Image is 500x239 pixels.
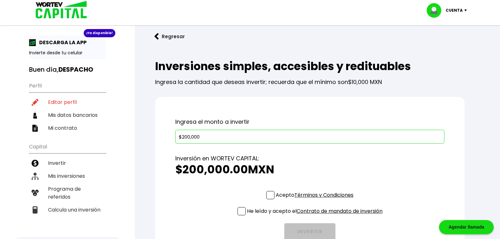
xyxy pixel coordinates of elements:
[29,122,106,134] a: Mi contrato
[36,39,87,46] p: DESCARGA LA APP
[154,33,159,40] img: flecha izquierda
[427,3,446,18] img: profile-image
[32,160,39,167] img: invertir-icon.b3b967d7.svg
[463,9,471,11] img: icon-down
[29,39,36,46] img: app-icon
[294,191,353,199] a: Términos y Condiciones
[32,173,39,180] img: inversiones-icon.6695dc30.svg
[297,207,383,215] a: Contrato de mandato de inversión
[29,182,106,203] a: Programa de referidos
[29,109,106,122] a: Mis datos bancarios
[175,117,444,127] p: Ingresa el monto a invertir
[29,79,106,134] ul: Perfil
[145,28,194,45] button: Regresar
[29,50,106,56] p: Invierte desde tu celular
[145,28,490,45] a: flecha izquierdaRegresar
[155,73,465,87] p: Ingresa la cantidad que deseas invertir; recuerda que el mínimo son
[29,66,106,74] h3: Buen día,
[32,112,39,119] img: datos-icon.10cf9172.svg
[29,170,106,182] a: Mis inversiones
[29,140,106,232] ul: Capital
[155,60,465,73] h2: Inversiones simples, accesibles y redituables
[32,125,39,132] img: contrato-icon.f2db500c.svg
[29,96,106,109] a: Editar perfil
[29,157,106,170] a: Invertir
[32,206,39,213] img: calculadora-icon.17d418c4.svg
[32,189,39,196] img: recomiendanos-icon.9b8e9327.svg
[446,6,463,15] p: Cuenta
[247,207,383,215] p: He leído y acepto el
[348,78,382,86] span: $10,000 MXN
[84,29,115,37] div: ¡Ya disponible!
[58,65,93,74] b: DESPACHO
[175,163,444,176] h2: $200,000.00 MXN
[175,154,444,163] p: Inversión en WORTEV CAPITAL:
[439,220,494,234] div: Agendar llamada
[29,203,106,216] a: Calcula una inversión
[276,191,353,199] p: Acepto
[32,99,39,106] img: editar-icon.952d3147.svg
